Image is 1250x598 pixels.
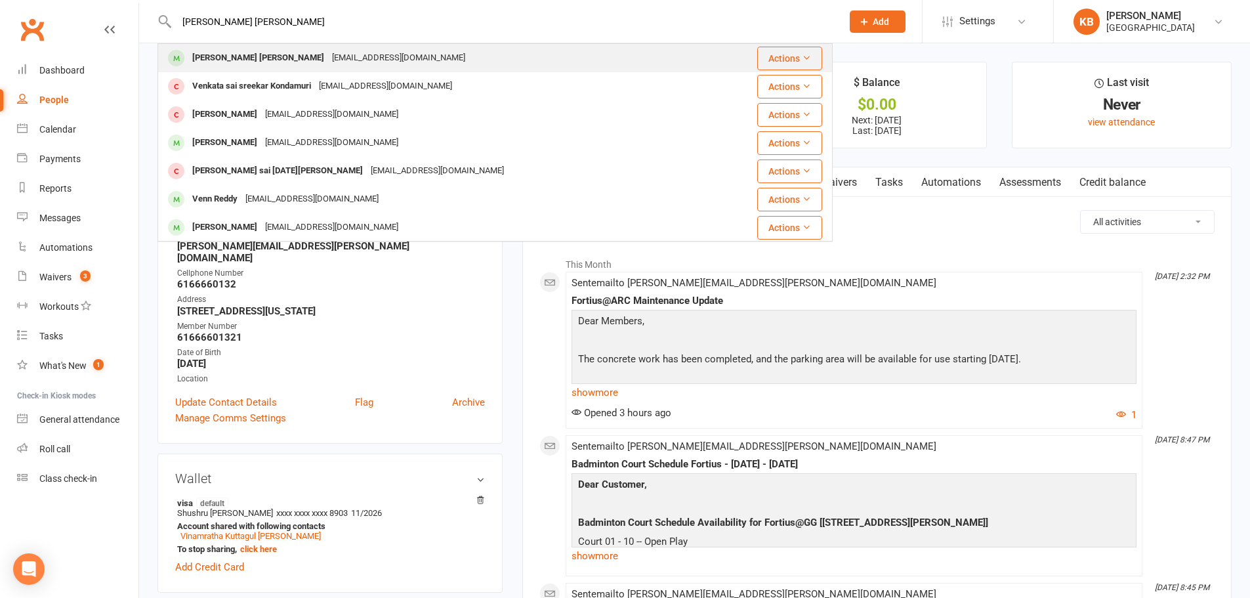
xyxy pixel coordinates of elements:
div: Badminton Court Schedule Fortius - [DATE] - [DATE] [572,459,1136,470]
div: Class check-in [39,473,97,484]
strong: [STREET_ADDRESS][US_STATE] [177,305,485,317]
div: Open Intercom Messenger [13,553,45,585]
a: People [17,85,138,115]
div: Workouts [39,301,79,312]
a: Automations [17,233,138,263]
div: Tasks [39,331,63,341]
li: Shushru [PERSON_NAME] [175,496,485,556]
span: 3 [80,270,91,282]
div: [EMAIL_ADDRESS][DOMAIN_NAME] [261,105,402,124]
div: Member Number [177,320,485,333]
strong: [PERSON_NAME][EMAIL_ADDRESS][PERSON_NAME][DOMAIN_NAME] [177,240,485,264]
div: Cellphone Number [177,267,485,280]
div: [EMAIL_ADDRESS][DOMAIN_NAME] [261,133,402,152]
div: [EMAIL_ADDRESS][DOMAIN_NAME] [367,161,508,181]
div: Venn Reddy [188,190,241,209]
button: Actions [757,103,822,127]
a: Vinamratha Kuttagul [PERSON_NAME] [180,531,321,541]
span: 1 [93,359,104,370]
a: Dashboard [17,56,138,85]
div: Fortius@ARC Maintenance Update [572,295,1136,307]
strong: To stop sharing, [177,544,478,554]
span: 11/2026 [351,508,382,518]
div: What's New [39,360,87,371]
div: Payments [39,154,81,164]
div: Reports [39,183,72,194]
a: Update Contact Details [175,395,277,410]
a: Payments [17,144,138,174]
div: [EMAIL_ADDRESS][DOMAIN_NAME] [241,190,383,209]
a: show more [572,547,1136,565]
span: xxxx xxxx xxxx 8903 [276,508,348,518]
a: General attendance kiosk mode [17,405,138,435]
div: Waivers [39,272,72,282]
a: Waivers 3 [17,263,138,292]
a: Automations [912,167,990,198]
div: $ Balance [854,74,900,98]
strong: 61666601321 [177,331,485,343]
button: Add [850,11,906,33]
button: Actions [757,131,822,155]
strong: Account shared with following contacts [177,521,478,531]
div: Venkata sai sreekar Kondamuri [188,77,315,96]
a: Manage Comms Settings [175,410,286,426]
div: [EMAIL_ADDRESS][DOMAIN_NAME] [315,77,456,96]
div: Address [177,293,485,306]
span: Add [873,16,889,27]
a: Tasks [866,167,912,198]
div: [PERSON_NAME] [188,218,261,237]
button: 1 [1116,407,1136,423]
div: [EMAIL_ADDRESS][DOMAIN_NAME] [328,49,469,68]
a: view attendance [1088,117,1155,127]
h3: Wallet [175,471,485,486]
a: Roll call [17,435,138,464]
div: [GEOGRAPHIC_DATA] [1106,22,1195,33]
a: click here [240,544,277,554]
div: KB [1073,9,1100,35]
a: show more [572,383,1136,402]
i: [DATE] 8:47 PM [1155,435,1209,444]
div: Calendar [39,124,76,135]
div: Date of Birth [177,347,485,359]
button: Actions [757,75,822,98]
div: Messages [39,213,81,223]
div: Never [1024,98,1219,112]
div: Last visit [1094,74,1149,98]
div: $0.00 [780,98,974,112]
div: [PERSON_NAME] sai [DATE][PERSON_NAME] [188,161,367,181]
span: Sent email to [PERSON_NAME][EMAIL_ADDRESS][PERSON_NAME][DOMAIN_NAME] [572,277,936,289]
div: Roll call [39,444,70,454]
div: [PERSON_NAME] [1106,10,1195,22]
div: People [39,95,69,105]
p: The concrete work has been completed, and the parking area will be available for use starting [DA... [575,351,1133,370]
p: Next: [DATE] Last: [DATE] [780,115,974,136]
a: Archive [452,395,485,410]
a: Add Credit Card [175,559,244,575]
p: Court 01 - 10 -- Open Play [575,534,1133,553]
div: Automations [39,242,93,253]
div: [PERSON_NAME] [PERSON_NAME] [188,49,328,68]
strong: visa [177,498,478,508]
span: Settings [959,7,995,36]
button: Actions [757,47,822,70]
button: Actions [757,160,822,183]
a: Messages [17,203,138,233]
p: Dear Members, [575,313,1133,332]
div: Location [177,373,485,385]
span: Dear Customer, [578,479,647,490]
span: Opened 3 hours ago [572,407,671,419]
i: [DATE] 2:32 PM [1155,272,1209,281]
div: [PERSON_NAME] [188,105,261,124]
a: Credit balance [1070,167,1155,198]
strong: [DATE] [177,358,485,370]
input: Search... [173,12,833,31]
div: [EMAIL_ADDRESS][DOMAIN_NAME] [261,218,402,237]
a: Reports [17,174,138,203]
span: default [196,498,228,508]
div: General attendance [39,414,119,425]
button: Actions [757,216,822,240]
i: [DATE] 8:45 PM [1155,583,1209,592]
a: Tasks [17,322,138,351]
a: Flag [355,395,373,410]
a: Workouts [17,292,138,322]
